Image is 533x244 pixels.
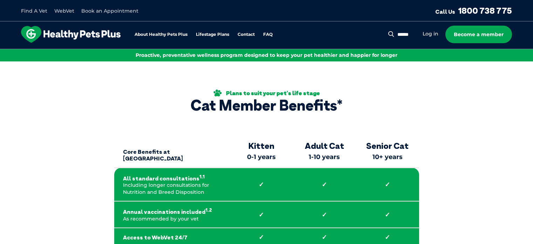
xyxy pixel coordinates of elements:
[293,137,356,168] th: 1-10 years
[239,233,284,241] strong: ✓
[435,8,455,15] span: Call Us
[123,173,221,182] strong: All standard consultations
[302,181,347,189] strong: ✓
[123,142,221,162] strong: Core Benefits at [GEOGRAPHIC_DATA]
[123,234,221,241] strong: Access to WebVet 24/7
[356,137,419,168] th: 10+ years
[365,181,410,189] strong: ✓
[263,32,273,37] a: FAQ
[435,5,512,16] a: Call Us1800 738 775
[54,8,74,14] a: WebVet
[423,31,438,37] a: Log in
[239,181,284,189] strong: ✓
[81,8,138,14] a: Book an Appointment
[191,90,342,97] div: Plans to suit your pet's life stage
[205,207,212,213] sup: 1.2
[199,174,205,179] sup: 1.1
[213,90,222,97] img: Plans to suit your pet's life stage
[136,52,397,58] span: Proactive, preventative wellness program designed to keep your pet healthier and happier for longer
[296,141,353,151] strong: Adult Cat
[302,233,347,241] strong: ✓
[230,137,293,168] th: 0-1 years
[233,141,289,151] strong: Kitten
[365,233,410,241] strong: ✓
[239,211,284,219] strong: ✓
[238,32,255,37] a: Contact
[21,26,121,43] img: hpp-logo
[123,207,221,216] strong: Annual vaccinations included
[135,32,187,37] a: About Healthy Pets Plus
[21,8,47,14] a: Find A Vet
[191,97,342,114] div: Cat Member Benefits*
[365,211,410,219] strong: ✓
[196,32,229,37] a: Lifestage Plans
[114,201,230,228] td: As recommended by your vet
[114,168,230,202] td: Including longer consultations for Nutrition and Breed Disposition
[360,141,416,151] strong: Senior Cat
[302,211,347,219] strong: ✓
[387,31,396,38] button: Search
[445,26,512,43] a: Become a member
